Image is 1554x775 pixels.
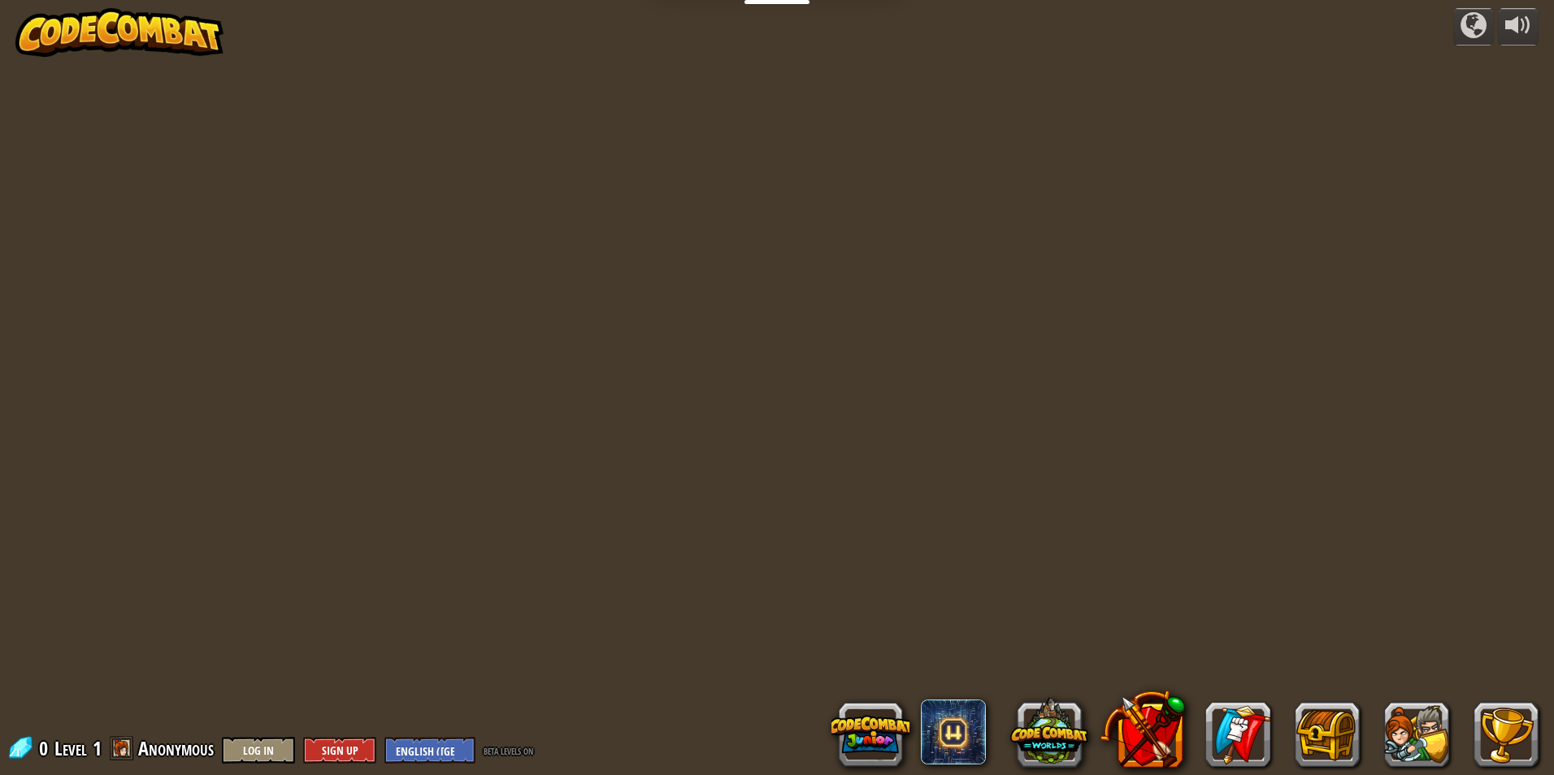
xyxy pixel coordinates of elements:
span: 0 [39,735,53,761]
img: CodeCombat - Learn how to code by playing a game [15,8,224,57]
span: 1 [93,735,102,761]
span: Anonymous [138,735,214,761]
span: beta levels on [484,743,533,758]
button: Campaigns [1453,8,1494,46]
button: Adjust volume [1498,8,1539,46]
button: Sign Up [303,737,376,764]
span: Level [54,735,87,762]
button: Log In [222,737,295,764]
